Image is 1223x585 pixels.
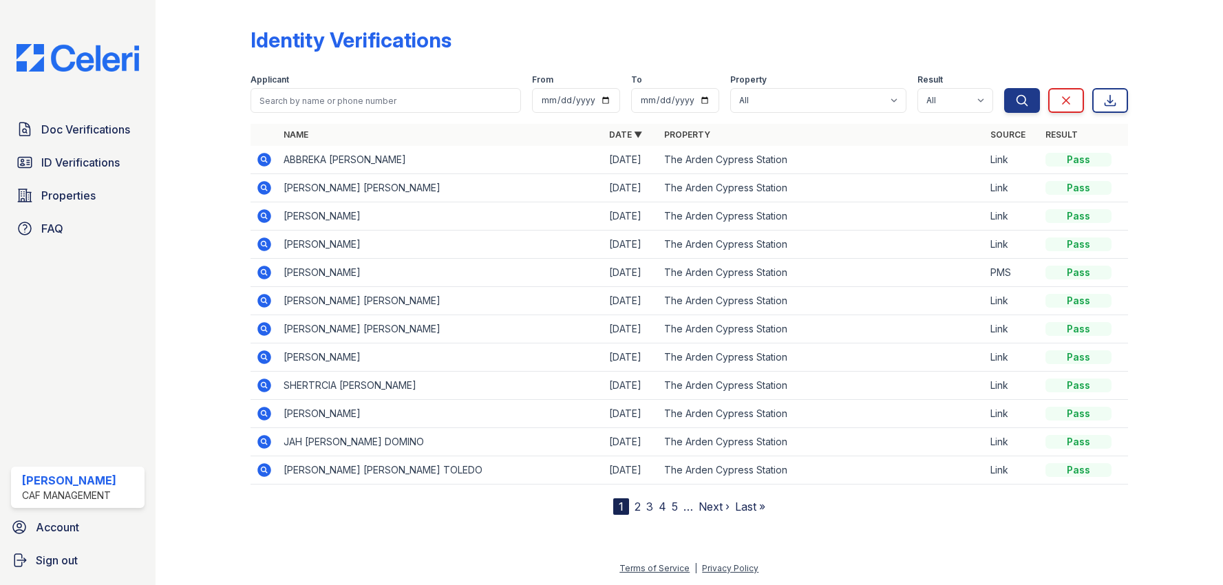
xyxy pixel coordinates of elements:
[36,552,78,568] span: Sign out
[41,121,130,138] span: Doc Verifications
[702,563,758,573] a: Privacy Policy
[659,315,985,343] td: The Arden Cypress Station
[278,174,604,202] td: [PERSON_NAME] [PERSON_NAME]
[985,456,1040,485] td: Link
[613,498,629,515] div: 1
[659,500,666,513] a: 4
[990,129,1025,140] a: Source
[251,88,521,113] input: Search by name or phone number
[11,182,145,209] a: Properties
[985,202,1040,231] td: Link
[36,519,79,535] span: Account
[985,231,1040,259] td: Link
[604,456,659,485] td: [DATE]
[985,287,1040,315] td: Link
[659,259,985,287] td: The Arden Cypress Station
[604,146,659,174] td: [DATE]
[1045,379,1112,392] div: Pass
[659,343,985,372] td: The Arden Cypress Station
[278,315,604,343] td: [PERSON_NAME] [PERSON_NAME]
[278,456,604,485] td: [PERSON_NAME] [PERSON_NAME] TOLEDO
[1045,181,1112,195] div: Pass
[278,343,604,372] td: [PERSON_NAME]
[659,146,985,174] td: The Arden Cypress Station
[278,400,604,428] td: [PERSON_NAME]
[1045,237,1112,251] div: Pass
[1045,294,1112,308] div: Pass
[604,174,659,202] td: [DATE]
[985,400,1040,428] td: Link
[985,174,1040,202] td: Link
[604,202,659,231] td: [DATE]
[646,500,653,513] a: 3
[22,489,116,502] div: CAF Management
[1045,129,1078,140] a: Result
[278,259,604,287] td: [PERSON_NAME]
[1045,463,1112,477] div: Pass
[659,231,985,259] td: The Arden Cypress Station
[22,472,116,489] div: [PERSON_NAME]
[985,146,1040,174] td: Link
[41,187,96,204] span: Properties
[604,287,659,315] td: [DATE]
[284,129,308,140] a: Name
[41,220,63,237] span: FAQ
[11,215,145,242] a: FAQ
[278,146,604,174] td: ABBREKA [PERSON_NAME]
[278,428,604,456] td: JAH [PERSON_NAME] DOMINO
[659,400,985,428] td: The Arden Cypress Station
[985,372,1040,400] td: Link
[985,315,1040,343] td: Link
[672,500,678,513] a: 5
[1045,266,1112,279] div: Pass
[251,28,451,52] div: Identity Verifications
[11,149,145,176] a: ID Verifications
[1045,153,1112,167] div: Pass
[659,202,985,231] td: The Arden Cypress Station
[1045,322,1112,336] div: Pass
[278,202,604,231] td: [PERSON_NAME]
[604,231,659,259] td: [DATE]
[985,428,1040,456] td: Link
[6,513,150,541] a: Account
[278,231,604,259] td: [PERSON_NAME]
[631,74,642,85] label: To
[604,428,659,456] td: [DATE]
[11,116,145,143] a: Doc Verifications
[532,74,553,85] label: From
[604,343,659,372] td: [DATE]
[1045,209,1112,223] div: Pass
[735,500,765,513] a: Last »
[251,74,289,85] label: Applicant
[730,74,767,85] label: Property
[6,546,150,574] a: Sign out
[619,563,690,573] a: Terms of Service
[1045,407,1112,421] div: Pass
[604,315,659,343] td: [DATE]
[1045,350,1112,364] div: Pass
[604,372,659,400] td: [DATE]
[278,372,604,400] td: SHERTRCIA [PERSON_NAME]
[604,259,659,287] td: [DATE]
[659,287,985,315] td: The Arden Cypress Station
[609,129,642,140] a: Date ▼
[1045,435,1112,449] div: Pass
[917,74,943,85] label: Result
[659,174,985,202] td: The Arden Cypress Station
[699,500,730,513] a: Next ›
[664,129,710,140] a: Property
[635,500,641,513] a: 2
[985,259,1040,287] td: PMS
[683,498,693,515] span: …
[659,456,985,485] td: The Arden Cypress Station
[659,372,985,400] td: The Arden Cypress Station
[659,428,985,456] td: The Arden Cypress Station
[694,563,697,573] div: |
[6,44,150,72] img: CE_Logo_Blue-a8612792a0a2168367f1c8372b55b34899dd931a85d93a1a3d3e32e68fde9ad4.png
[41,154,120,171] span: ID Verifications
[278,287,604,315] td: [PERSON_NAME] [PERSON_NAME]
[985,343,1040,372] td: Link
[604,400,659,428] td: [DATE]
